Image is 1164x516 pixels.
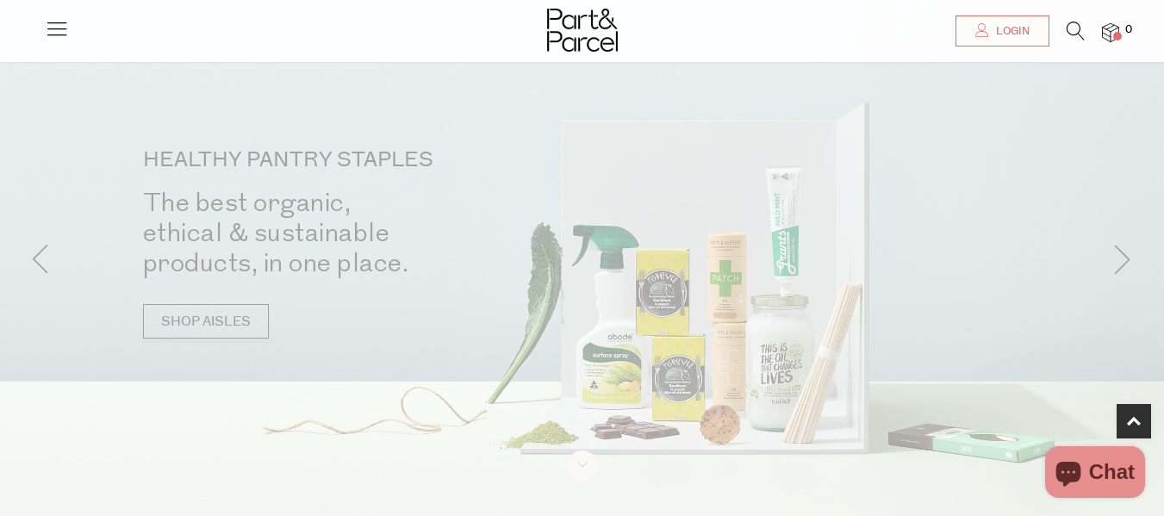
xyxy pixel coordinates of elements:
a: Login [955,16,1049,47]
p: HEALTHY PANTRY STAPLES [143,150,608,171]
a: 0 [1102,23,1119,41]
img: Part&Parcel [547,9,618,52]
a: SHOP AISLES [143,304,269,339]
inbox-online-store-chat: Shopify online store chat [1040,446,1150,502]
h2: The best organic, ethical & sustainable products, in one place. [143,188,608,278]
span: 0 [1121,22,1136,38]
span: Login [992,24,1030,39]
